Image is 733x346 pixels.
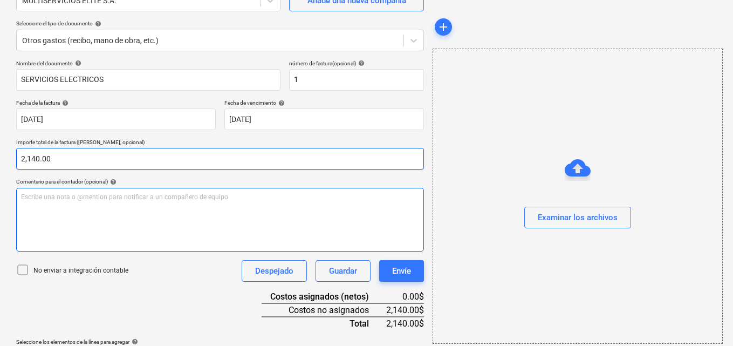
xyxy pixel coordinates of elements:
div: Guardar [329,264,357,278]
span: help [276,100,285,106]
p: Importe total de la factura ([PERSON_NAME], opcional) [16,139,424,148]
div: Widget de chat [679,294,733,346]
div: Nombre del documento [16,60,280,67]
span: help [93,21,101,27]
div: Costos no asignados [262,303,386,317]
button: Guardar [316,260,371,282]
div: Seleccione los elementos de la línea para agregar [16,338,280,345]
button: Envíe [379,260,424,282]
iframe: Chat Widget [679,294,733,346]
span: help [356,60,365,66]
div: Examinar los archivos [538,211,618,225]
input: Nombre del documento [16,69,280,91]
div: número de factura (opcional) [289,60,424,67]
div: Envíe [392,264,411,278]
div: 0.00$ [386,290,424,303]
input: Importe total de la factura (coste neto, opcional) [16,148,424,169]
span: help [108,179,117,185]
div: Fecha de vencimiento [224,99,424,106]
span: help [60,100,68,106]
span: help [73,60,81,66]
div: 2,140.00$ [386,317,424,330]
div: Comentario para el contador (opcional) [16,178,424,185]
button: Examinar los archivos [524,207,631,228]
div: Despejado [255,264,293,278]
p: No enviar a integración contable [33,266,128,275]
button: Despejado [242,260,307,282]
div: Costos asignados (netos) [262,290,386,303]
input: Fecha de vencimiento no especificada [224,108,424,130]
input: número de factura [289,69,424,91]
input: Fecha de factura no especificada [16,108,216,130]
div: Examinar los archivos [433,49,723,344]
div: Fecha de la factura [16,99,216,106]
div: 2,140.00$ [386,303,424,317]
div: Seleccione el tipo de documento [16,20,424,27]
span: help [129,338,138,345]
div: Total [262,317,386,330]
span: add [437,21,450,33]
